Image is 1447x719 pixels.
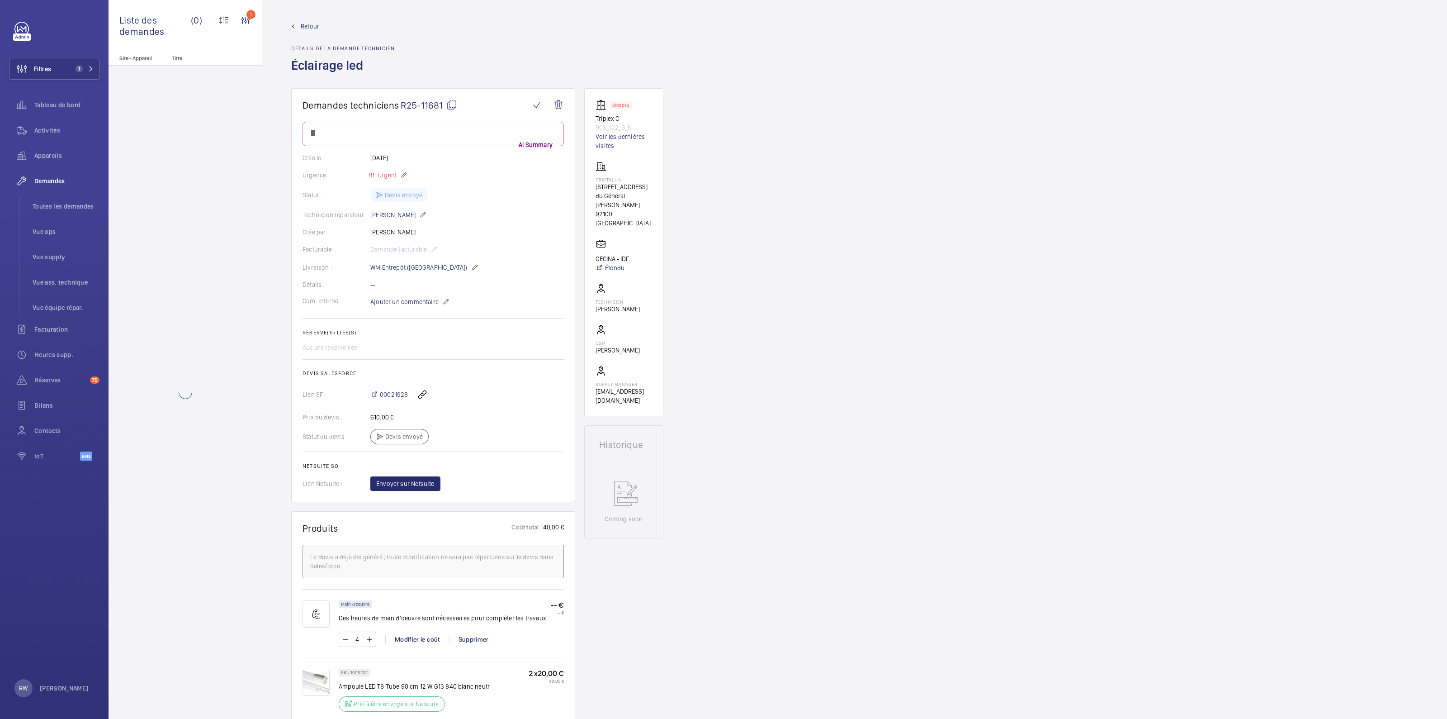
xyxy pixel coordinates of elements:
h2: Détails de la demande technicien [291,45,395,52]
p: 40,00 € [542,523,564,534]
span: Retour [301,22,319,31]
button: Filtres1 [9,58,99,80]
span: Filtres [34,64,51,73]
span: Appareils [34,151,99,160]
p: RW [19,684,28,693]
span: Facturation [34,325,99,334]
span: IoT [34,452,80,461]
h2: Réserve(s) liée(s) [303,329,564,336]
p: [EMAIL_ADDRESS][DOMAIN_NAME] [596,387,652,405]
h2: Devis Salesforce [303,370,564,376]
p: WM Entrepôt ([GEOGRAPHIC_DATA]) [370,262,478,273]
p: Prêt à être envoyé sur Netsuite [354,700,439,709]
a: 00021928 [370,390,408,399]
span: Tableau de bord [34,100,99,110]
p: CSM [596,340,640,346]
h1: Éclairage led [291,57,395,88]
p: 92100 [GEOGRAPHIC_DATA] [596,210,652,228]
p: Ampoule LED T8 Tube 90 cm 12 W G13 840 blanc neutr [339,682,490,691]
p: -- € [551,610,564,615]
h1: Produits [303,523,338,534]
h2: Netsuite SO [303,463,564,469]
span: Liste des demandes [119,14,191,37]
div: Supprimer [449,635,498,644]
p: Technicien [596,299,640,305]
span: Beta [80,452,92,461]
p: 903_122_5_N [596,123,652,132]
span: R25-11681 [401,100,457,111]
span: Heures supp. [34,350,99,359]
p: SKU 1005202 [341,671,368,674]
a: Étendu [596,263,629,272]
span: Toutes les demandes [33,202,99,211]
a: Voir les dernières visites [596,132,652,150]
p: GECINA - IDF [596,254,629,263]
p: AI Summary [515,140,556,149]
p: Titre [172,55,232,62]
span: Réserves [34,376,86,385]
span: Demandes techniciens [303,100,399,111]
p: Coût total : [511,523,542,534]
p: Supply manager [596,381,652,387]
span: 1 [76,65,83,72]
span: Vue supply [33,252,99,262]
span: 00021928 [380,390,408,399]
button: Envoyer sur Netsuite [370,476,440,491]
span: Ajouter un commentaire [370,297,439,306]
p: Main d'oeuvre [341,603,369,606]
h1: Historique [599,440,648,449]
p: Site - Appareil [109,55,168,62]
div: Modifier le coût [385,635,449,644]
p: Triplex C [596,114,652,123]
span: Vue ass. technique [33,278,99,287]
span: 75 [90,376,99,384]
div: Le devis a déjà été généré ; toute modification ne sera pas répercutée sur le devis dans Salesforce. [310,552,556,571]
p: [PERSON_NAME] [596,346,640,355]
span: Activités [34,126,99,135]
p: Des heures de main d'oeuvre sont nécessaires pour compléter les travaux. [339,614,548,623]
p: [PERSON_NAME] [596,305,640,314]
p: 2 x 20,00 € [529,669,564,678]
img: elevator.svg [596,100,610,110]
p: -- € [551,600,564,610]
span: Vue ops [33,227,99,236]
p: [STREET_ADDRESS] du Général [PERSON_NAME] [596,182,652,210]
img: yK7wqxL2N2YzUo8qPkez2dcxRBWi6a5RTlegvU1GUoPYr6c3.png [303,669,330,696]
span: Urgent [376,171,397,179]
p: Coming soon [605,514,643,524]
span: Vue équipe répar. [33,303,99,312]
img: muscle-sm.svg [303,600,330,628]
p: [PERSON_NAME] [370,210,426,220]
p: Stopped [612,104,629,107]
span: Envoyer sur Netsuite [376,479,435,488]
p: Cristallin [596,177,652,182]
span: Demandes [34,176,99,186]
span: Contacts [34,426,99,435]
p: [PERSON_NAME] [40,684,89,693]
p: 40,00 € [529,678,564,684]
span: Bilans [34,401,99,410]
